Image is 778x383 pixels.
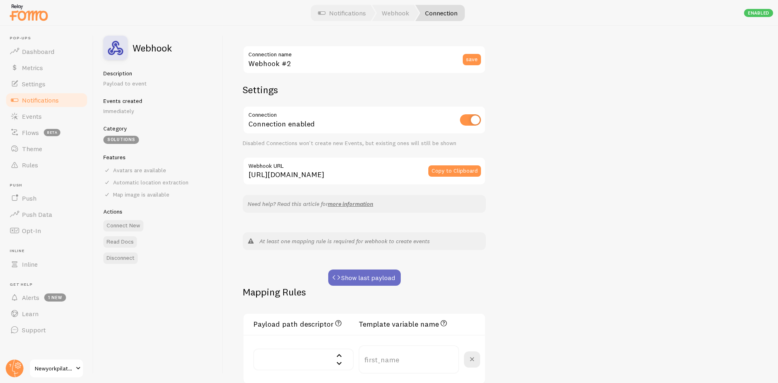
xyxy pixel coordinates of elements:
span: Theme [22,145,42,153]
img: fomo_icons_custom_webhook.svg [103,36,128,60]
a: Support [5,322,88,338]
a: more information [328,200,373,208]
h3: Template variable name [359,319,449,329]
a: Inline [5,256,88,272]
p: Need help? Read this article for [248,200,481,208]
span: Metrics [22,64,43,72]
span: Get Help [10,282,88,287]
h3: Payload path descriptor [253,319,354,329]
span: Push Data [22,210,52,218]
div: Map image is available [103,191,213,198]
a: Push Data [5,206,88,223]
label: Connection name [243,45,486,59]
input: first_name [359,345,459,374]
a: Notifications [5,92,88,108]
p: Payload to event [103,79,213,88]
span: Inline [10,248,88,254]
a: Learn [5,306,88,322]
div: Disabled Connections won't create new Events, but existing ones will still be shown [243,140,486,147]
span: Flows [22,128,39,137]
span: Settings [22,80,45,88]
button: save [463,54,481,65]
h5: Actions [103,208,213,215]
p: Immediately [103,107,213,115]
button: Connect New [103,220,143,231]
h2: Mapping Rules [243,286,306,298]
span: Newyorkpilates [35,364,73,373]
a: Push [5,190,88,206]
h2: Webhook [133,43,172,53]
img: fomo-relay-logo-orange.svg [9,2,49,23]
a: Flows beta [5,124,88,141]
h2: Settings [243,83,486,96]
h5: Category [103,125,213,132]
a: Newyorkpilates [29,359,84,378]
span: Rules [22,161,38,169]
span: Dashboard [22,47,54,56]
div: Avatars are available [103,167,213,174]
a: Read Docs [103,236,137,248]
button: Show last payload [328,270,401,286]
a: Opt-In [5,223,88,239]
span: Push [22,194,36,202]
span: Pop-ups [10,36,88,41]
span: 1 new [44,293,66,302]
div: Solutions [103,136,139,144]
span: Notifications [22,96,59,104]
span: Inline [22,260,38,268]
h5: Features [103,154,213,161]
span: Opt-In [22,227,41,235]
span: Support [22,326,46,334]
a: Theme [5,141,88,157]
a: Settings [5,76,88,92]
button: Copy to Clipboard [428,165,481,177]
button: Disconnect [103,252,138,264]
span: Alerts [22,293,39,302]
span: Learn [22,310,38,318]
a: Metrics [5,60,88,76]
h5: Events created [103,97,213,105]
a: Alerts 1 new [5,289,88,306]
span: Push [10,183,88,188]
span: beta [44,129,60,136]
em: At least one mapping rule is required for webhook to create events [259,238,430,245]
a: Dashboard [5,43,88,60]
a: Events [5,108,88,124]
a: Rules [5,157,88,173]
span: Events [22,112,42,120]
div: Connection enabled [243,106,486,135]
label: Webhook URL [243,157,486,171]
div: Automatic location extraction [103,179,213,186]
h5: Description [103,70,213,77]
